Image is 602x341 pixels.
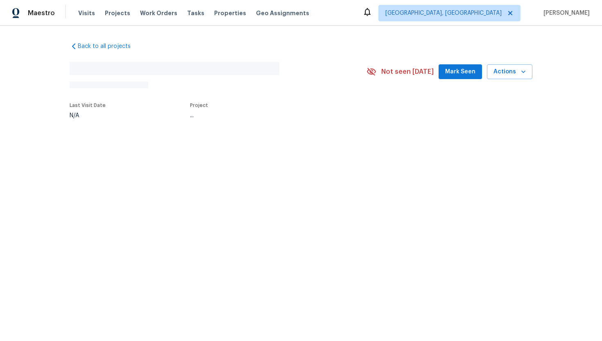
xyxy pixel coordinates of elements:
div: ... [190,113,347,118]
span: Tasks [187,10,204,16]
span: Actions [493,67,526,77]
a: Back to all projects [70,42,148,50]
span: Last Visit Date [70,103,106,108]
span: Maestro [28,9,55,17]
span: Projects [105,9,130,17]
button: Mark Seen [439,64,482,80]
span: Visits [78,9,95,17]
span: [PERSON_NAME] [540,9,590,17]
button: Actions [487,64,532,80]
div: N/A [70,113,106,118]
span: Not seen [DATE] [381,68,434,76]
span: Geo Assignments [256,9,309,17]
span: Mark Seen [445,67,475,77]
span: [GEOGRAPHIC_DATA], [GEOGRAPHIC_DATA] [385,9,502,17]
span: Properties [214,9,246,17]
span: Project [190,103,208,108]
span: Work Orders [140,9,177,17]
